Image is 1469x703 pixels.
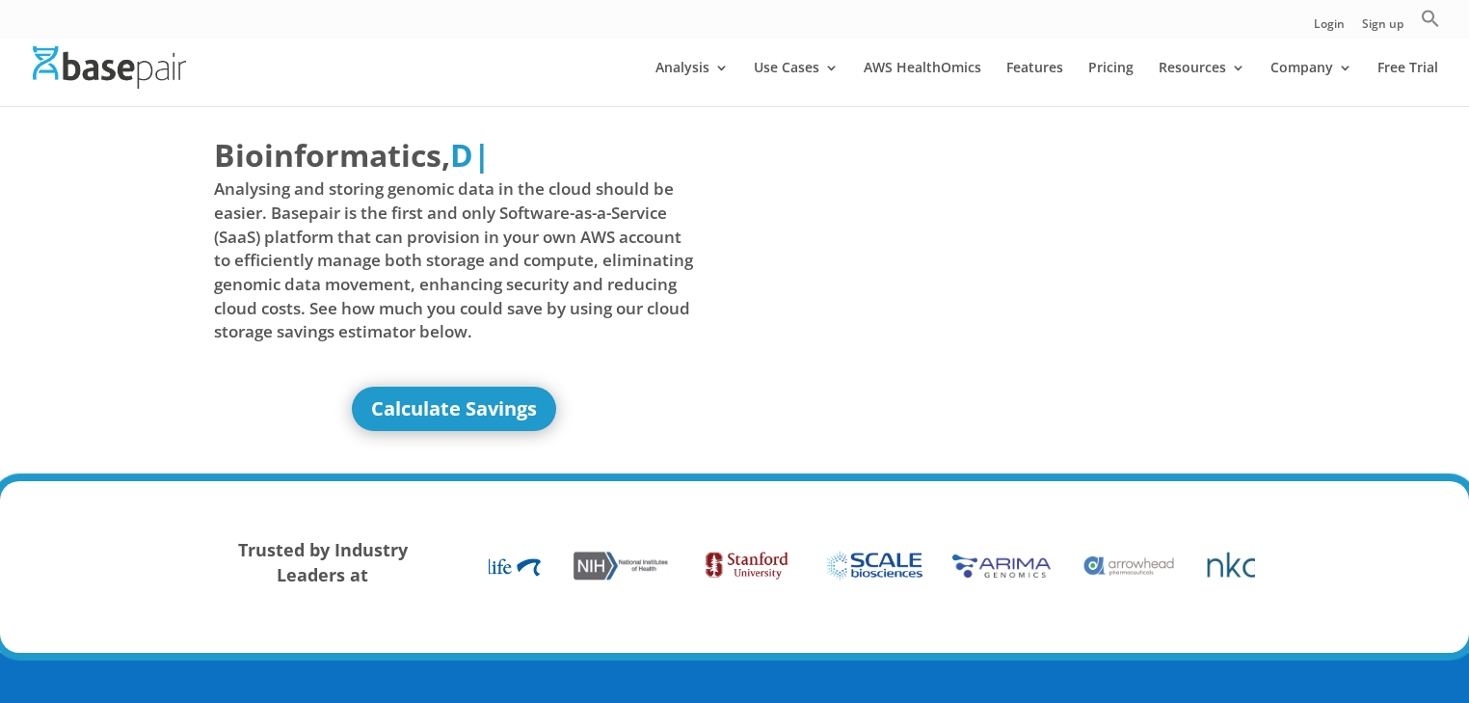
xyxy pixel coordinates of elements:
a: Search Icon Link [1421,9,1440,39]
a: Analysis [655,61,729,106]
a: Free Trial [1377,61,1438,106]
span: Analysing and storing genomic data in the cloud should be easier. Basepair is the first and only ... [214,177,694,343]
strong: Trusted by Industry Leaders at [238,538,408,586]
span: | [473,134,491,176]
a: Use Cases [754,61,839,106]
a: Resources [1159,61,1245,106]
a: AWS HealthOmics [864,61,981,106]
a: Features [1006,61,1063,106]
a: Pricing [1088,61,1134,106]
a: Login [1314,18,1345,39]
a: Company [1270,61,1352,106]
svg: Search [1421,9,1440,28]
img: Basepair [33,46,186,88]
a: Calculate Savings [352,387,556,431]
span: Bioinformatics, [214,133,450,177]
span: D [450,134,473,176]
iframe: Basepair - NGS Analysis Simplified [749,133,1229,403]
a: Sign up [1362,18,1403,39]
